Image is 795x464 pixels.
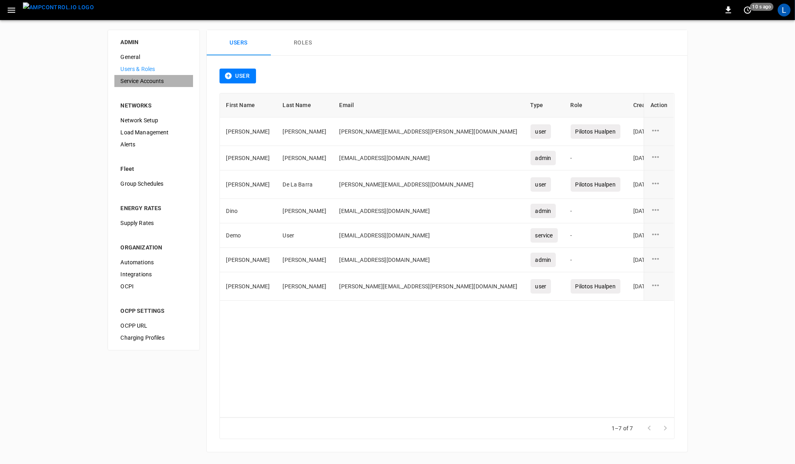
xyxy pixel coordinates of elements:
[741,4,754,16] button: set refresh interval
[114,268,193,280] div: Integrations
[23,2,94,12] img: ampcontrol.io logo
[121,334,187,342] span: Charging Profiles
[114,75,193,87] div: Service Accounts
[333,93,524,118] th: Email
[333,146,524,170] td: [EMAIL_ADDRESS][DOMAIN_NAME]
[114,126,193,138] div: Load Management
[121,101,187,109] div: NETWORKS
[114,320,193,332] div: OCPP URL
[121,282,187,291] span: OCPI
[651,126,668,138] div: user action options
[627,272,669,301] td: [DATE]
[114,63,193,75] div: Users & Roles
[114,114,193,126] div: Network Setup
[531,151,556,165] div: admin
[564,223,627,248] td: -
[121,243,187,251] div: ORGANIZATION
[651,178,668,190] div: user action options
[531,124,551,139] div: user
[778,4,791,16] div: profile-icon
[114,217,193,229] div: Supply Rates
[276,118,333,146] td: [PERSON_NAME]
[220,272,277,301] td: [PERSON_NAME]
[121,204,187,212] div: ENERGY RATES
[627,199,669,223] td: [DATE]
[121,219,187,227] span: Supply Rates
[627,118,669,146] td: [DATE]
[333,118,524,146] td: [PERSON_NAME][EMAIL_ADDRESS][PERSON_NAME][DOMAIN_NAME]
[220,69,256,83] button: User
[333,199,524,223] td: [EMAIL_ADDRESS][DOMAIN_NAME]
[121,65,187,73] span: Users & Roles
[276,93,333,118] th: Last Name
[564,248,627,272] td: -
[121,165,187,173] div: Fleet
[750,3,774,11] span: 10 s ago
[612,424,633,432] p: 1–7 of 7
[333,248,524,272] td: [EMAIL_ADDRESS][DOMAIN_NAME]
[121,258,187,267] span: Automations
[333,170,524,199] td: [PERSON_NAME][EMAIL_ADDRESS][DOMAIN_NAME]
[651,205,668,217] div: user action options
[220,118,277,146] td: [PERSON_NAME]
[276,272,333,301] td: [PERSON_NAME]
[220,223,277,248] td: Demo
[121,180,187,188] span: Group Schedules
[276,248,333,272] td: [PERSON_NAME]
[627,146,669,170] td: [DATE]
[627,170,669,199] td: [DATE]
[114,256,193,268] div: Automations
[524,93,564,118] th: Type
[627,93,669,118] th: Created On
[571,177,620,192] div: Pilotos Hualpen
[276,199,333,223] td: [PERSON_NAME]
[564,199,627,223] td: -
[276,146,333,170] td: [PERSON_NAME]
[220,199,277,223] td: Dino
[627,223,669,248] td: [DATE]
[121,116,187,125] span: Network Setup
[114,178,193,190] div: Group Schedules
[644,93,674,118] th: Action
[207,30,271,56] button: Users
[121,77,187,85] span: Service Accounts
[271,30,335,56] button: Roles
[114,138,193,150] div: Alerts
[276,223,333,248] td: User
[531,177,551,192] div: user
[531,253,556,267] div: admin
[121,322,187,330] span: OCPP URL
[564,93,627,118] th: Role
[571,279,620,294] div: Pilotos Hualpen
[121,53,187,61] span: General
[531,228,558,243] div: service
[121,38,187,46] div: ADMIN
[627,248,669,272] td: [DATE]
[114,51,193,63] div: General
[651,152,668,164] div: user action options
[220,170,277,199] td: [PERSON_NAME]
[531,204,556,218] div: admin
[121,128,187,137] span: Load Management
[220,146,277,170] td: [PERSON_NAME]
[276,170,333,199] td: De La Barra
[651,229,668,241] div: user action options
[121,307,187,315] div: OCPP SETTINGS
[220,248,277,272] td: [PERSON_NAME]
[651,254,668,266] div: user action options
[121,270,187,279] span: Integrations
[114,280,193,292] div: OCPI
[220,93,699,301] table: users-table
[564,146,627,170] td: -
[220,93,277,118] th: First Name
[333,223,524,248] td: [EMAIL_ADDRESS][DOMAIN_NAME]
[114,332,193,344] div: Charging Profiles
[121,140,187,149] span: Alerts
[651,280,668,292] div: user action options
[531,279,551,294] div: user
[333,272,524,301] td: [PERSON_NAME][EMAIL_ADDRESS][PERSON_NAME][DOMAIN_NAME]
[571,124,620,139] div: Pilotos Hualpen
